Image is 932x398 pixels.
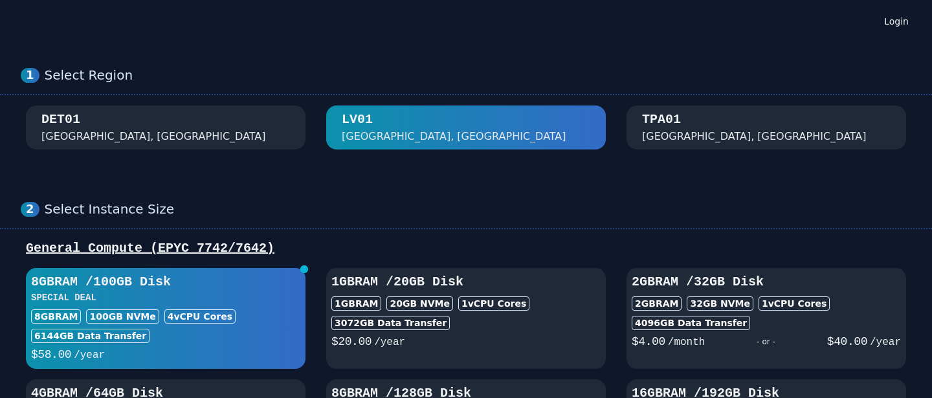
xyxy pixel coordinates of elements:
div: LV01 [342,111,373,129]
div: 20 GB NVMe [386,296,453,311]
span: $ 58.00 [31,348,71,361]
h3: 8GB RAM / 100 GB Disk [31,273,300,291]
h3: 2GB RAM / 32 GB Disk [632,273,901,291]
span: $ 4.00 [632,335,665,348]
button: 2GBRAM /32GB Disk2GBRAM32GB NVMe1vCPU Cores4096GB Data Transfer$4.00/month- or -$40.00/year [627,268,906,369]
button: DET01 [GEOGRAPHIC_DATA], [GEOGRAPHIC_DATA] [26,105,305,149]
div: Select Instance Size [45,201,911,217]
a: Login [882,12,911,28]
div: General Compute (EPYC 7742/7642) [21,239,911,258]
h3: SPECIAL DEAL [31,291,300,304]
div: 1 [21,68,39,83]
span: $ 20.00 [331,335,372,348]
div: [GEOGRAPHIC_DATA], [GEOGRAPHIC_DATA] [642,129,867,144]
div: 2GB RAM [632,296,682,311]
div: 1GB RAM [331,296,381,311]
div: Select Region [45,67,911,83]
div: - or - [705,333,827,351]
div: [GEOGRAPHIC_DATA], [GEOGRAPHIC_DATA] [41,129,266,144]
div: 1 vCPU Cores [759,296,830,311]
div: 2 [21,202,39,217]
button: TPA01 [GEOGRAPHIC_DATA], [GEOGRAPHIC_DATA] [627,105,906,149]
button: 8GBRAM /100GB DiskSPECIAL DEAL8GBRAM100GB NVMe4vCPU Cores6144GB Data Transfer$58.00/year [26,268,305,369]
span: /year [74,349,105,361]
span: /year [374,337,405,348]
div: 32 GB NVMe [687,296,753,311]
div: 8GB RAM [31,309,81,324]
div: 100 GB NVMe [86,309,159,324]
div: 6144 GB Data Transfer [31,329,150,343]
div: 1 vCPU Cores [458,296,529,311]
button: LV01 [GEOGRAPHIC_DATA], [GEOGRAPHIC_DATA] [326,105,606,149]
div: DET01 [41,111,80,129]
h3: 1GB RAM / 20 GB Disk [331,273,601,291]
div: 4 vCPU Cores [164,309,236,324]
div: [GEOGRAPHIC_DATA], [GEOGRAPHIC_DATA] [342,129,566,144]
span: /year [870,337,901,348]
div: TPA01 [642,111,681,129]
div: 4096 GB Data Transfer [632,316,750,330]
span: /month [668,337,705,348]
div: 3072 GB Data Transfer [331,316,450,330]
button: 1GBRAM /20GB Disk1GBRAM20GB NVMe1vCPU Cores3072GB Data Transfer$20.00/year [326,268,606,369]
img: Logo [21,11,114,30]
span: $ 40.00 [827,335,867,348]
